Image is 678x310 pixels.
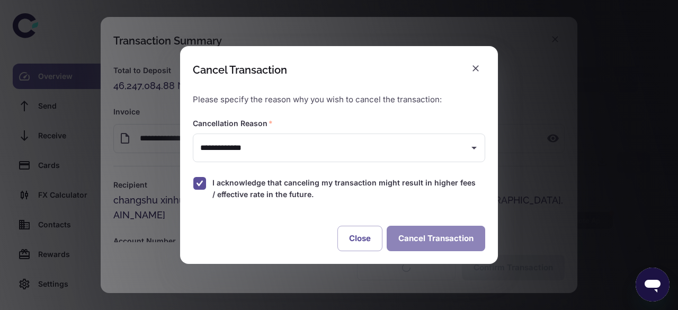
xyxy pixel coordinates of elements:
[212,177,477,200] span: I acknowledge that canceling my transaction might result in higher fees / effective rate in the f...
[387,226,485,251] button: Cancel Transaction
[636,268,670,302] iframe: Button to launch messaging window
[337,226,382,251] button: Close
[193,64,287,76] div: Cancel Transaction
[193,94,485,106] p: Please specify the reason why you wish to cancel the transaction:
[467,140,481,155] button: Open
[193,118,273,129] label: Cancellation Reason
